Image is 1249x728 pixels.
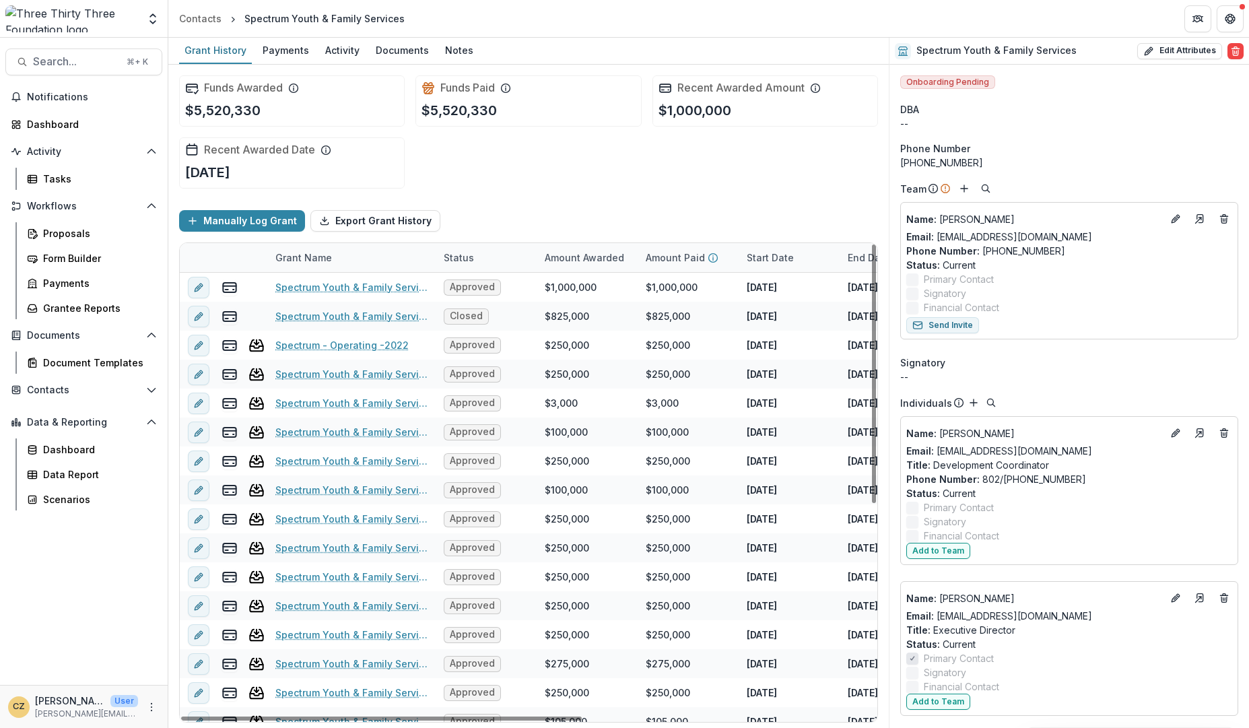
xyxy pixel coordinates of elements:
[22,272,162,294] a: Payments
[188,595,209,617] button: edit
[421,100,497,121] p: $5,520,330
[110,695,138,707] p: User
[848,338,878,352] p: [DATE]
[275,367,428,381] a: Spectrum Youth & Family Services - Large Proposal Grant - 2021
[646,541,690,555] div: $250,000
[22,438,162,461] a: Dashboard
[43,276,151,290] div: Payments
[275,309,428,323] a: Spectrum Youth & Family Services - 2023
[450,397,495,409] span: Approved
[848,396,878,410] p: [DATE]
[906,230,1092,244] a: Email: [EMAIL_ADDRESS][DOMAIN_NAME]
[1184,5,1211,32] button: Partners
[848,309,878,323] p: [DATE]
[906,458,1232,472] p: Development Coordinator
[906,543,970,559] button: Add to Team
[275,657,428,671] a: Spectrum Youth & Family Services -Grant - [DATE]
[174,9,227,28] a: Contacts
[646,425,689,439] div: $100,000
[27,201,141,212] span: Workflows
[5,411,162,433] button: Open Data & Reporting
[1168,425,1184,441] button: Edit
[143,5,162,32] button: Open entity switcher
[646,512,690,526] div: $250,000
[747,338,777,352] p: [DATE]
[906,473,980,485] span: Phone Number :
[747,570,777,584] p: [DATE]
[450,600,495,611] span: Approved
[33,55,119,68] span: Search...
[1227,43,1244,59] button: Delete
[924,529,999,543] span: Financial Contact
[646,338,690,352] div: $250,000
[188,422,209,443] button: edit
[900,156,1238,170] div: [PHONE_NUMBER]
[747,657,777,671] p: [DATE]
[27,330,141,341] span: Documents
[43,226,151,240] div: Proposals
[1217,5,1244,32] button: Get Help
[900,182,926,196] p: Team
[537,251,632,265] div: Amount Awarded
[22,168,162,190] a: Tasks
[370,38,434,64] a: Documents
[450,426,495,438] span: Approved
[545,309,589,323] div: $825,000
[440,40,479,60] div: Notes
[1216,211,1232,227] button: Deletes
[188,653,209,675] button: edit
[739,243,840,272] div: Start Date
[5,195,162,217] button: Open Workflows
[906,591,1162,605] a: Name: [PERSON_NAME]
[848,628,878,642] p: [DATE]
[906,212,1162,226] a: Name: [PERSON_NAME]
[924,680,999,694] span: Financial Contact
[848,686,878,700] p: [DATE]
[440,81,495,94] h2: Funds Paid
[966,395,982,411] button: Add
[1189,587,1211,609] a: Go to contact
[43,356,151,370] div: Document Templates
[900,102,919,117] span: DBA
[900,141,970,156] span: Phone Number
[747,367,777,381] p: [DATE]
[906,593,937,604] span: Name :
[188,537,209,559] button: edit
[179,11,222,26] div: Contacts
[43,442,151,457] div: Dashboard
[906,426,1162,440] a: Name: [PERSON_NAME]
[840,251,898,265] div: End Date
[22,488,162,510] a: Scenarios
[924,665,966,680] span: Signatory
[450,571,495,583] span: Approved
[143,699,160,715] button: More
[848,367,878,381] p: [DATE]
[450,455,495,467] span: Approved
[188,306,209,327] button: edit
[244,11,405,26] div: Spectrum Youth & Family Services
[5,113,162,135] a: Dashboard
[646,628,690,642] div: $250,000
[983,395,999,411] button: Search
[179,210,305,232] button: Manually Log Grant
[646,686,690,700] div: $250,000
[978,180,994,197] button: Search
[222,395,238,411] button: view-payments
[747,425,777,439] p: [DATE]
[747,454,777,468] p: [DATE]
[222,366,238,383] button: view-payments
[275,512,428,526] a: Spectrum Youth & Family Services - Gen Op Grant - 2019
[659,100,731,121] p: $1,000,000
[900,370,1238,384] div: --
[545,657,589,671] div: $275,000
[436,251,482,265] div: Status
[848,512,878,526] p: [DATE]
[436,243,537,272] div: Status
[646,570,690,584] div: $250,000
[848,570,878,584] p: [DATE]
[5,48,162,75] button: Search...
[747,686,777,700] p: [DATE]
[275,599,428,613] a: Spectrum Youth & Family Services - Large Proposal Grant - 2016
[320,40,365,60] div: Activity
[906,212,1162,226] p: [PERSON_NAME]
